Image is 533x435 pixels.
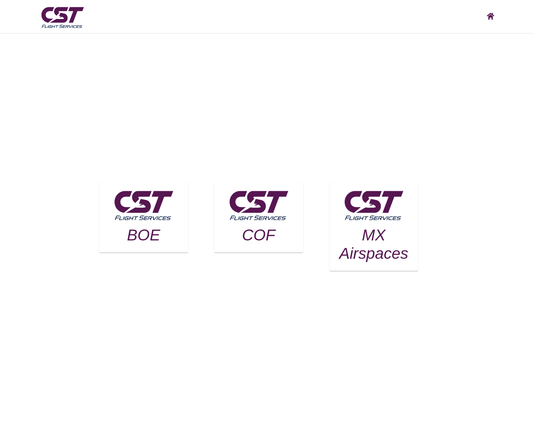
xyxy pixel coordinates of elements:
[40,4,85,30] img: CST Flight Services logo
[227,187,290,223] img: COF
[487,13,494,20] img: CST logo, click here to go home screen
[338,226,410,263] h3: MX Airspaces
[342,187,405,223] img: MX Airspaces
[223,226,295,244] h3: COF
[108,226,180,244] h3: BOE
[112,187,175,223] img: BOE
